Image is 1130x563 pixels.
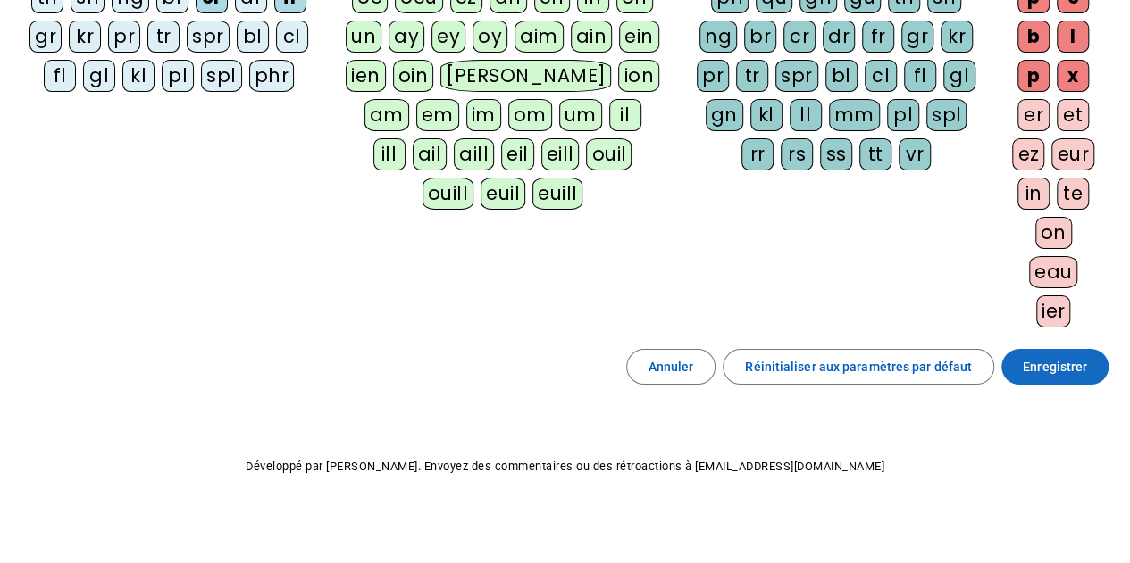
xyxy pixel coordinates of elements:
[1035,217,1072,249] div: on
[29,21,62,53] div: gr
[699,21,737,53] div: ng
[609,99,641,131] div: il
[619,21,659,53] div: ein
[1029,256,1078,288] div: eau
[775,60,818,92] div: spr
[825,60,858,92] div: bl
[1057,178,1089,210] div: te
[237,21,269,53] div: bl
[276,21,308,53] div: cl
[515,21,564,53] div: aim
[741,138,774,170] div: rr
[1017,178,1050,210] div: in
[364,99,409,131] div: am
[1017,21,1050,53] div: b
[618,60,659,92] div: ion
[108,21,140,53] div: pr
[887,99,919,131] div: pl
[454,138,494,170] div: aill
[571,21,613,53] div: ain
[862,21,894,53] div: fr
[820,138,852,170] div: ss
[904,60,936,92] div: fl
[413,138,448,170] div: ail
[736,60,768,92] div: tr
[541,138,580,170] div: eill
[1017,99,1050,131] div: er
[899,138,931,170] div: vr
[440,60,611,92] div: [PERSON_NAME]
[532,178,582,210] div: euill
[162,60,194,92] div: pl
[865,60,897,92] div: cl
[1057,99,1089,131] div: et
[706,99,743,131] div: gn
[83,60,115,92] div: gl
[416,99,459,131] div: em
[781,138,813,170] div: rs
[201,60,242,92] div: spl
[750,99,783,131] div: kl
[1023,356,1087,377] span: Enregistrer
[783,21,816,53] div: cr
[122,60,155,92] div: kl
[1017,60,1050,92] div: p
[626,349,716,385] button: Annuler
[941,21,973,53] div: kr
[926,99,967,131] div: spl
[481,178,525,210] div: euil
[1057,60,1089,92] div: x
[346,21,381,53] div: un
[389,21,424,53] div: ay
[508,99,552,131] div: om
[744,21,776,53] div: br
[187,21,230,53] div: spr
[373,138,406,170] div: ill
[859,138,891,170] div: tt
[823,21,855,53] div: dr
[1001,349,1109,385] button: Enregistrer
[393,60,434,92] div: oin
[423,178,473,210] div: ouill
[586,138,632,170] div: ouil
[1051,138,1094,170] div: eur
[501,138,534,170] div: eil
[649,356,694,377] span: Annuler
[1057,21,1089,53] div: l
[790,99,822,131] div: ll
[466,99,501,131] div: im
[943,60,975,92] div: gl
[723,349,994,385] button: Réinitialiser aux paramètres par défaut
[901,21,933,53] div: gr
[1012,138,1044,170] div: ez
[745,356,972,377] span: Réinitialiser aux paramètres par défaut
[559,99,602,131] div: um
[249,60,295,92] div: phr
[346,60,386,92] div: ien
[1036,295,1071,327] div: ier
[69,21,101,53] div: kr
[473,21,507,53] div: oy
[697,60,729,92] div: pr
[829,99,880,131] div: mm
[147,21,180,53] div: tr
[431,21,465,53] div: ey
[14,456,1116,477] p: Développé par [PERSON_NAME]. Envoyez des commentaires ou des rétroactions à [EMAIL_ADDRESS][DOMAI...
[44,60,76,92] div: fl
